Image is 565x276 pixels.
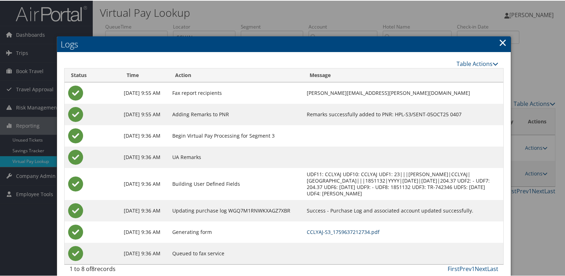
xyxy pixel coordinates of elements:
[65,68,120,82] th: Status: activate to sort column ascending
[303,167,503,199] td: UDF11: CCLYAJ UDF10: CCLYAJ UDF1: 23|||[PERSON_NAME]|CCLYAJ|[GEOGRAPHIC_DATA]|||1851132|YYYY|[DAT...
[448,264,459,272] a: First
[57,36,511,51] h2: Logs
[120,146,169,167] td: [DATE] 9:36 AM
[70,264,169,276] div: 1 to 8 of records
[169,242,303,264] td: Queued to fax service
[303,82,503,103] td: [PERSON_NAME][EMAIL_ADDRESS][PERSON_NAME][DOMAIN_NAME]
[459,264,472,272] a: Prev
[472,264,475,272] a: 1
[120,167,169,199] td: [DATE] 9:36 AM
[303,68,503,82] th: Message: activate to sort column ascending
[499,35,507,49] a: Close
[303,103,503,124] td: Remarks successfully added to PNR: HPL-S3/SENT-05OCT25 0407
[169,68,303,82] th: Action: activate to sort column ascending
[169,124,303,146] td: Begin Virtual Pay Processing for Segment 3
[91,264,95,272] span: 8
[169,103,303,124] td: Adding Remarks to PNR
[120,221,169,242] td: [DATE] 9:36 AM
[487,264,498,272] a: Last
[303,199,503,221] td: Success - Purchase Log and associated account updated successfully.
[120,199,169,221] td: [DATE] 9:36 AM
[169,199,303,221] td: Updating purchase log WGQ7M1RNWKXAGZ7XBR
[120,68,169,82] th: Time: activate to sort column ascending
[457,59,498,67] a: Table Actions
[307,228,380,235] a: CCLYAJ-S3_1759637212734.pdf
[475,264,487,272] a: Next
[169,146,303,167] td: UA Remarks
[169,82,303,103] td: Fax report recipients
[169,221,303,242] td: Generating form
[169,167,303,199] td: Building User Defined Fields
[120,242,169,264] td: [DATE] 9:36 AM
[120,82,169,103] td: [DATE] 9:55 AM
[120,103,169,124] td: [DATE] 9:55 AM
[120,124,169,146] td: [DATE] 9:36 AM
